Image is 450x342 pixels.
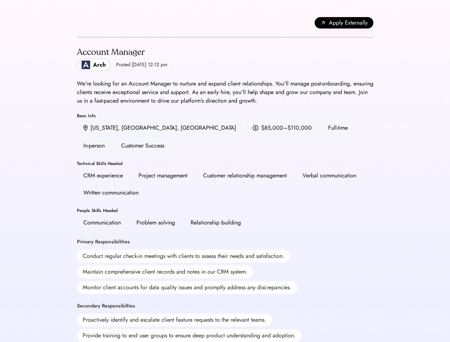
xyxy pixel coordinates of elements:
[139,171,187,180] div: Project management
[77,79,373,105] div: We're looking for an Account Manager to nurture and expand client relationships. You'll manage po...
[322,121,354,135] div: Full-time
[115,139,171,153] div: Customer Success
[77,47,167,58] div: Account Manager
[83,125,88,131] img: location.svg
[77,329,301,342] div: Provide training to end user groups to ensure deep product understanding and adoption.
[83,188,139,197] div: Written communication
[253,125,258,131] img: money.svg
[203,171,287,180] div: Customer relationship management
[191,218,241,227] div: Relationship building
[116,61,167,68] div: Posted [DATE] 12:12 pm
[261,124,312,132] div: $85,000–$110,000
[83,218,121,227] div: Communication
[77,208,373,213] div: People Skills Needed
[77,313,272,326] div: Proactively identify and escalate client feature requests to the relevant teams.
[77,265,253,278] div: Maintain comprehensive client records and notes in our CRM system.
[77,161,373,166] div: Technical Skills Needed
[77,281,297,294] div: Monitor client accounts for data quality issues and promptly address any discrepancies.
[302,171,356,180] div: Verbal communication
[90,124,236,132] div: [US_STATE], [GEOGRAPHIC_DATA], [GEOGRAPHIC_DATA]
[77,139,111,153] div: In-person
[77,238,130,245] div: Primary Responsibilities
[93,61,106,69] div: Arch
[83,171,123,180] div: CRM experience
[329,19,368,27] span: Apply Externally
[77,114,373,118] div: Basic Info
[77,250,290,263] div: Conduct regular check-in meetings with clients to assess their needs and satisfaction.
[82,61,90,69] img: Logo_Blue_1.png
[315,17,373,28] button: Apply Externally
[136,218,175,227] div: Problem solving
[77,302,135,310] div: Secondary Responsibilties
